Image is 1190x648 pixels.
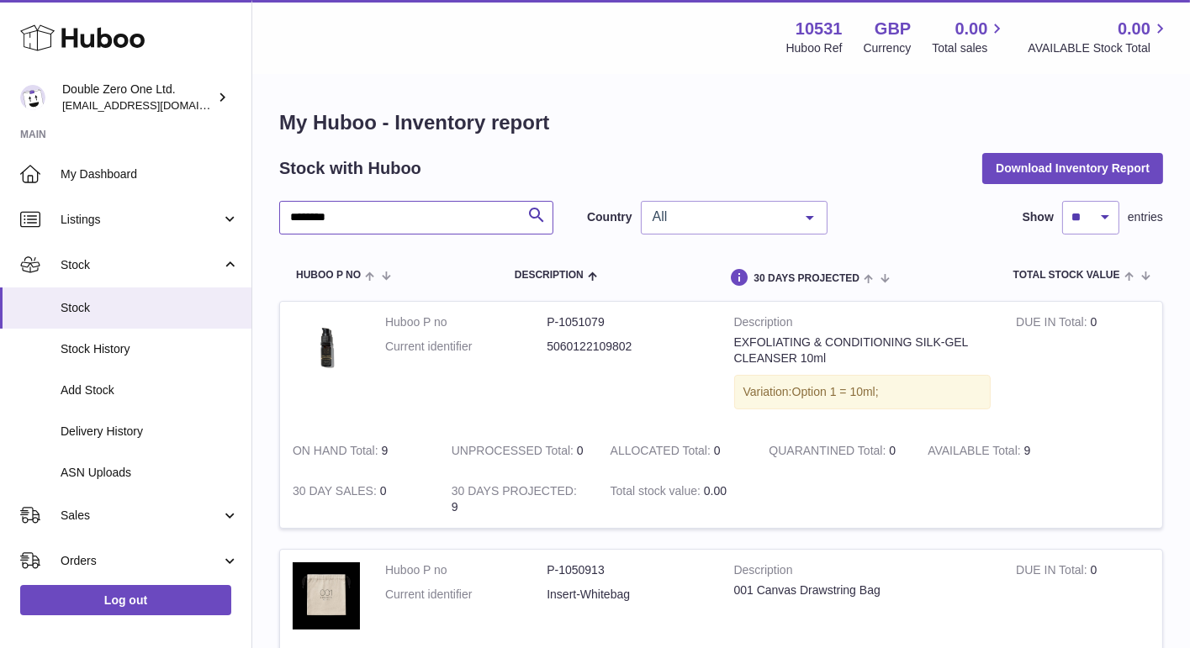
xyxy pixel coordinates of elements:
[385,314,547,330] dt: Huboo P no
[547,587,708,603] dd: Insert-Whitebag
[1016,315,1090,333] strong: DUE IN Total
[61,465,239,481] span: ASN Uploads
[62,98,247,112] span: [EMAIL_ADDRESS][DOMAIN_NAME]
[452,444,577,461] strong: UNPROCESSED Total
[385,587,547,603] dt: Current identifier
[754,273,859,284] span: 30 DAYS PROJECTED
[1023,209,1054,225] label: Show
[280,471,439,528] td: 0
[1028,40,1170,56] span: AVAILABLE Stock Total
[20,585,231,615] a: Log out
[439,430,598,472] td: 0
[61,300,239,316] span: Stock
[734,335,992,366] div: EXFOLIATING & CONDITIONING SILK-GEL CLEANSER 10ml
[452,484,577,502] strong: 30 DAYS PROJECTED
[1128,209,1163,225] span: entries
[1003,302,1162,430] td: 0
[792,385,879,398] span: Option 1 = 10ml;
[786,40,843,56] div: Huboo Ref
[62,82,214,113] div: Double Zero One Ltd.
[61,166,239,182] span: My Dashboard
[932,40,1007,56] span: Total sales
[61,341,239,357] span: Stock History
[61,508,221,524] span: Sales
[769,444,889,461] strong: QUARANTINED Total
[61,553,221,569] span: Orders
[611,484,704,502] strong: Total stock value
[734,562,992,582] strong: Description
[61,257,221,273] span: Stock
[1118,18,1150,40] span: 0.00
[598,430,757,472] td: 0
[20,85,45,110] img: hello@001skincare.com
[61,424,239,440] span: Delivery History
[1016,563,1090,581] strong: DUE IN Total
[296,270,361,281] span: Huboo P no
[280,430,439,472] td: 9
[61,382,239,398] span: Add Stock
[515,270,584,281] span: Description
[1003,550,1162,646] td: 0
[1013,270,1120,281] span: Total stock value
[293,314,360,382] img: product image
[385,339,547,355] dt: Current identifier
[587,209,632,225] label: Country
[704,484,727,498] span: 0.00
[915,430,1074,472] td: 9
[385,562,547,578] dt: Huboo P no
[734,314,992,335] strong: Description
[648,208,793,225] span: All
[1028,18,1170,56] a: 0.00 AVAILABLE Stock Total
[928,444,1023,461] strong: AVAILABLE Total
[547,314,708,330] dd: P-1051079
[982,153,1163,183] button: Download Inventory Report
[864,40,912,56] div: Currency
[547,339,708,355] dd: 5060122109802
[875,18,911,40] strong: GBP
[293,444,382,461] strong: ON HAND Total
[611,444,714,461] strong: ALLOCATED Total
[547,562,708,578] dd: P-1050913
[279,157,421,180] h2: Stock with Huboo
[61,212,221,228] span: Listings
[955,18,988,40] span: 0.00
[889,444,896,457] span: 0
[932,18,1007,56] a: 0.00 Total sales
[279,109,1163,136] h1: My Huboo - Inventory report
[439,471,598,528] td: 9
[293,484,380,502] strong: 30 DAY SALES
[293,562,360,630] img: product image
[796,18,843,40] strong: 10531
[734,375,992,409] div: Variation:
[734,582,992,598] div: 001 Canvas Drawstring Bag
